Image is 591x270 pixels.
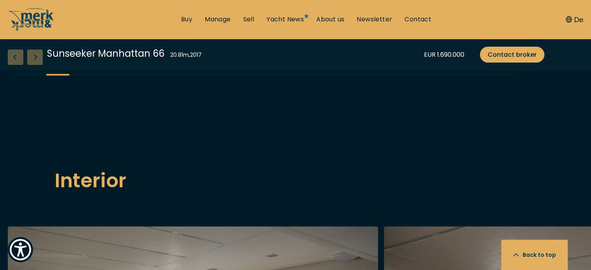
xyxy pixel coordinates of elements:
button: Back to top [501,240,568,270]
button: Show Accessibility Preferences [8,237,33,262]
a: Manage [205,15,230,24]
a: Contact [404,15,431,24]
span: Contact broker [488,50,537,59]
a: Buy [181,15,192,24]
a: Newsletter [357,15,392,24]
a: Contact broker [480,47,544,63]
div: 20.81 m , 2017 [170,51,202,59]
a: Sell [243,15,254,24]
div: EUR 1.690.000 [424,50,464,59]
a: / [8,24,54,33]
a: About us [316,15,344,24]
button: De [566,14,583,25]
a: Yacht News [267,15,304,24]
div: Sunseeker Manhattan 66 [47,47,164,60]
h2: Interior [55,166,537,195]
